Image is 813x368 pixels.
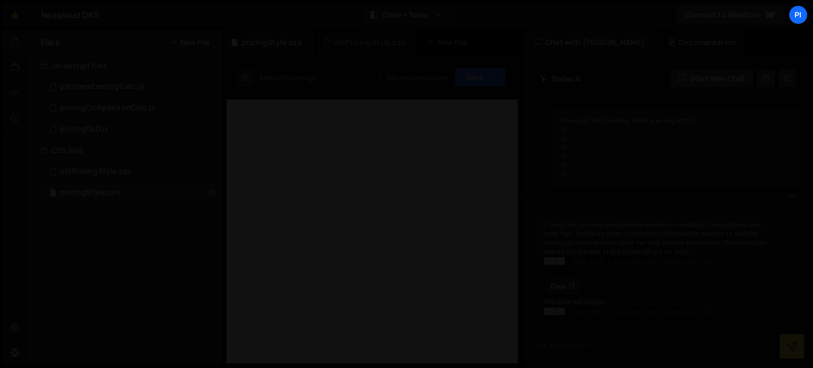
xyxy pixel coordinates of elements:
[662,248,674,256] code: for
[670,69,754,88] button: Start new chat
[28,140,222,161] div: CSS files
[427,37,471,48] div: New File
[524,30,655,55] div: Chat with [PERSON_NAME]
[571,308,713,315] div: Type cmd + s to save your Javascript file.
[571,257,713,264] div: Type cmd + s to save your Javascript file.
[259,73,316,82] div: Saved
[555,190,798,201] div: You
[241,37,302,48] div: pricingStyle.css
[601,248,610,256] code: 14
[672,222,681,229] code: 14
[41,8,100,21] div: Nexqloud DKS
[725,230,734,238] code: 14
[170,38,210,47] button: New File
[544,257,565,265] div: 1
[41,161,222,182] div: 17183/47505.css
[455,68,506,87] button: Save
[60,188,120,198] div: pricingStyle.css
[535,212,782,356] div: It looks like you have provided the numbers multiple times without any code logic to display them...
[278,73,316,82] div: 13 hours ago
[2,2,28,28] a: 🤙
[60,124,109,134] div: pricingOLD.js
[333,37,405,48] div: oldPricingStyle.css
[789,5,808,24] a: Pi
[635,239,647,247] code: for
[41,76,222,97] div: 17183/47469.js
[41,37,60,48] h2: Files
[60,82,144,92] div: partnersEarningCalc.js
[544,308,565,315] div: 1
[28,55,222,76] div: Javascript files
[362,5,451,24] button: Code + Tools
[41,97,222,119] div: 17183/47471.js
[41,182,222,203] div: 17183/47472.css
[657,30,747,55] div: Documentation
[540,74,582,84] h2: Slater AI
[675,5,785,24] a: Connect to Webflow
[546,278,581,295] button: Copy
[60,103,156,113] div: pricingComparisonCalc.js
[41,119,222,140] div: 17183/47474.js
[553,108,800,187] div: This code isn't working. What is wrong with it? 14 14 14 14 14 14
[376,73,448,82] div: Dev and prod in sync
[60,167,132,176] div: oldPricingStyle.css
